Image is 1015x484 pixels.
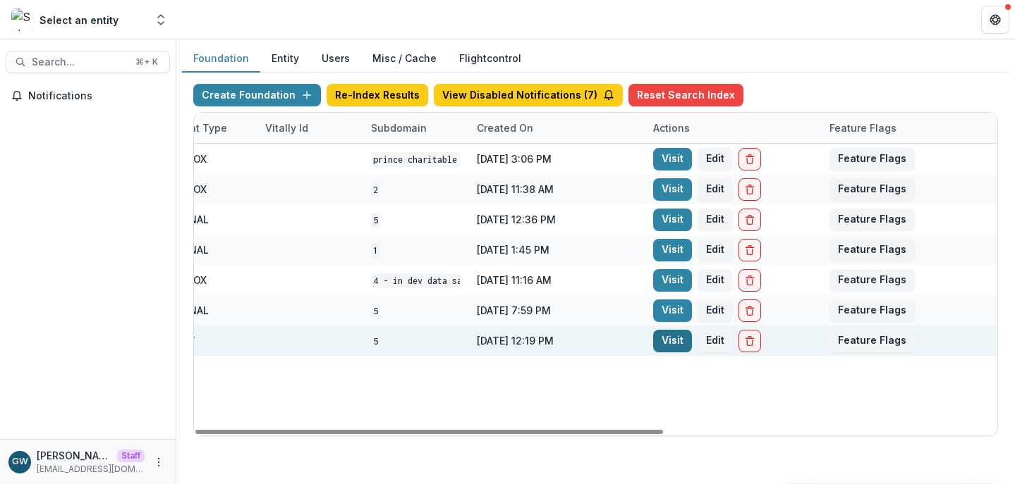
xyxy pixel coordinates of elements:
[260,45,310,73] button: Entity
[698,299,733,322] button: Edit
[151,113,257,143] div: Account Type
[363,113,468,143] div: Subdomain
[468,325,645,356] div: [DATE] 12:19 PM
[739,269,761,292] button: Delete Foundation
[628,84,743,106] button: Reset Search Index
[468,295,645,325] div: [DATE] 7:59 PM
[468,174,645,204] div: [DATE] 11:38 AM
[739,148,761,170] button: Delete Foundation
[653,299,692,322] a: Visit
[468,204,645,235] div: [DATE] 12:36 PM
[468,265,645,295] div: [DATE] 11:16 AM
[182,45,260,73] button: Foundation
[698,148,733,170] button: Edit
[645,113,821,143] div: Actions
[739,178,761,201] button: Delete Foundation
[653,330,692,352] a: Visit
[193,84,321,106] button: Create Foundation
[459,51,521,66] a: Flightcontrol
[327,84,428,106] button: Re-Index Results
[698,239,733,261] button: Edit
[829,299,915,322] button: Feature Flags
[39,13,118,27] div: Select an entity
[468,235,645,265] div: [DATE] 1:45 PM
[257,120,317,135] div: Vitally Id
[645,120,698,135] div: Actions
[653,148,692,170] a: Visit
[371,182,380,197] code: 2
[434,84,623,106] button: View Disabled Notifications (7)
[653,178,692,201] a: Visit
[150,454,167,471] button: More
[117,449,145,462] p: Staff
[371,273,489,288] code: 4 - in dev data sandbox
[739,239,761,261] button: Delete Foundation
[371,243,380,258] code: 1
[361,45,448,73] button: Misc / Cache
[257,113,363,143] div: Vitally Id
[151,6,171,34] button: Open entity switcher
[739,299,761,322] button: Delete Foundation
[371,152,518,167] code: Prince Charitable Trusts DEMO
[37,463,145,476] p: [EMAIL_ADDRESS][DOMAIN_NAME]
[821,113,997,143] div: Feature Flags
[653,269,692,292] a: Visit
[468,113,645,143] div: Created on
[6,85,170,107] button: Notifications
[653,239,692,261] a: Visit
[981,6,1009,34] button: Get Help
[653,209,692,231] a: Visit
[11,8,34,31] img: Select an entity
[28,90,164,102] span: Notifications
[829,239,915,261] button: Feature Flags
[371,213,380,228] code: 5
[468,120,542,135] div: Created on
[32,56,127,68] span: Search...
[698,178,733,201] button: Edit
[829,178,915,201] button: Feature Flags
[363,120,435,135] div: Subdomain
[739,330,761,352] button: Delete Foundation
[37,448,111,463] p: [PERSON_NAME]
[468,144,645,174] div: [DATE] 3:06 PM
[829,209,915,231] button: Feature Flags
[821,120,905,135] div: Feature Flags
[829,330,915,352] button: Feature Flags
[371,334,380,349] code: 5
[310,45,361,73] button: Users
[739,209,761,231] button: Delete Foundation
[698,209,733,231] button: Edit
[133,54,161,70] div: ⌘ + K
[12,457,28,466] div: Grace Willig
[371,304,380,318] code: 5
[829,148,915,170] button: Feature Flags
[829,269,915,292] button: Feature Flags
[698,269,733,292] button: Edit
[698,330,733,352] button: Edit
[6,51,170,73] button: Search...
